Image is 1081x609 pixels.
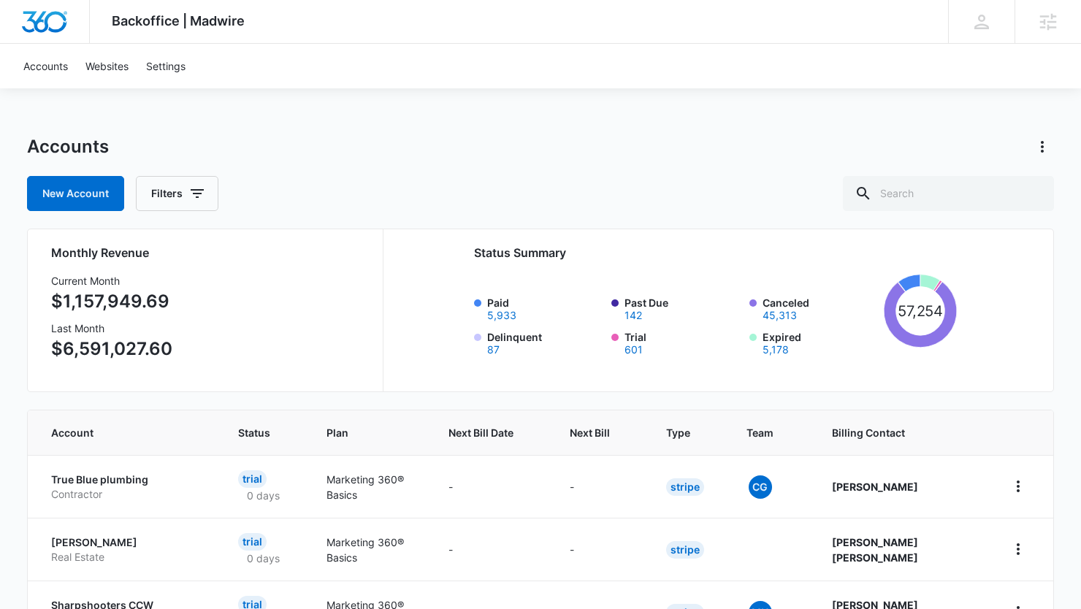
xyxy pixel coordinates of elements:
button: home [1006,537,1030,561]
p: Contractor [51,487,203,502]
p: Real Estate [51,550,203,564]
a: Accounts [15,44,77,88]
label: Trial [624,329,740,355]
a: True Blue plumbingContractor [51,472,203,501]
h1: Accounts [27,136,109,158]
span: Status [238,425,270,440]
button: Paid [487,310,516,321]
button: Filters [136,176,218,211]
td: - [431,518,552,581]
span: Account [51,425,182,440]
span: Billing Contact [832,425,971,440]
strong: [PERSON_NAME] [PERSON_NAME] [832,536,918,564]
p: True Blue plumbing [51,472,203,487]
span: Type [666,425,690,440]
tspan: 57,254 [897,302,943,320]
h2: Status Summary [474,244,957,261]
a: Settings [137,44,194,88]
div: Stripe [666,478,704,496]
span: CG [749,475,772,499]
div: Trial [238,470,267,488]
label: Expired [763,329,878,355]
a: Websites [77,44,137,88]
span: Team [746,425,776,440]
a: [PERSON_NAME]Real Estate [51,535,203,564]
div: Stripe [666,541,704,559]
strong: [PERSON_NAME] [832,480,918,493]
span: Next Bill [570,425,610,440]
p: $6,591,027.60 [51,336,172,362]
label: Canceled [763,295,878,321]
td: - [431,455,552,518]
a: New Account [27,176,124,211]
span: Backoffice | Madwire [112,13,245,28]
td: - [552,455,649,518]
p: $1,157,949.69 [51,288,172,315]
input: Search [843,176,1054,211]
span: Next Bill Date [448,425,513,440]
p: [PERSON_NAME] [51,535,203,550]
h2: Monthly Revenue [51,244,365,261]
p: 0 days [238,488,289,503]
button: Trial [624,345,643,355]
button: Delinquent [487,345,500,355]
span: Plan [326,425,413,440]
button: Canceled [763,310,797,321]
h3: Current Month [51,273,172,288]
label: Paid [487,295,603,321]
h3: Last Month [51,321,172,336]
p: Marketing 360® Basics [326,535,413,565]
p: 0 days [238,551,289,566]
label: Past Due [624,295,740,321]
p: Marketing 360® Basics [326,472,413,502]
label: Delinquent [487,329,603,355]
div: Trial [238,533,267,551]
button: Expired [763,345,789,355]
button: home [1006,475,1030,498]
td: - [552,518,649,581]
button: Actions [1031,135,1054,158]
button: Past Due [624,310,642,321]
